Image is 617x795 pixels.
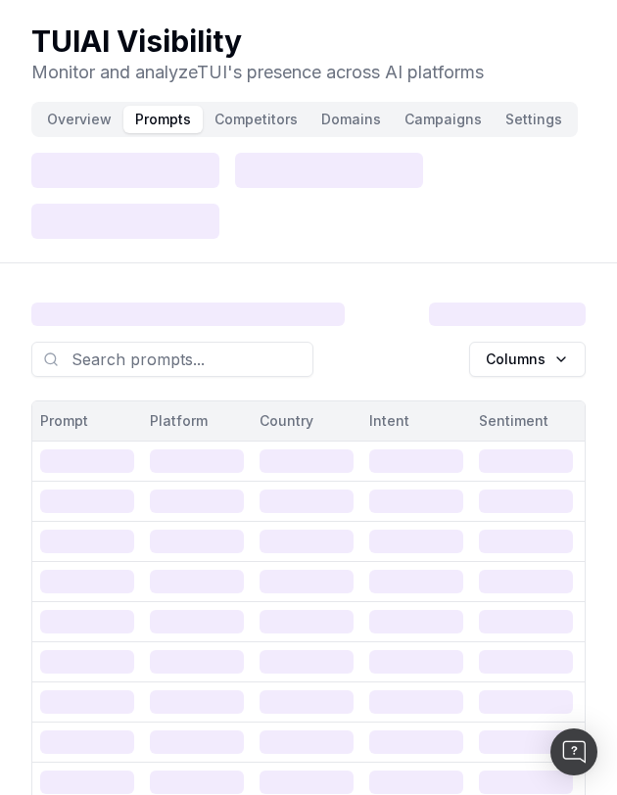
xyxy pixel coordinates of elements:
button: Settings [494,106,574,133]
button: Campaigns [393,106,494,133]
button: Overview [35,106,123,133]
div: Intent [369,411,463,431]
div: Prompt [40,411,134,431]
div: Sentiment [479,411,573,431]
p: Monitor and analyze TUI 's presence across AI platforms [31,59,484,86]
input: Search prompts... [31,342,313,377]
button: Competitors [203,106,309,133]
h1: TUI AI Visibility [31,23,484,59]
button: Prompts [123,106,203,133]
div: Platform [150,411,244,431]
div: Country [260,411,354,431]
button: Domains [309,106,393,133]
div: Open Intercom Messenger [550,728,597,775]
button: Columns [469,342,586,377]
